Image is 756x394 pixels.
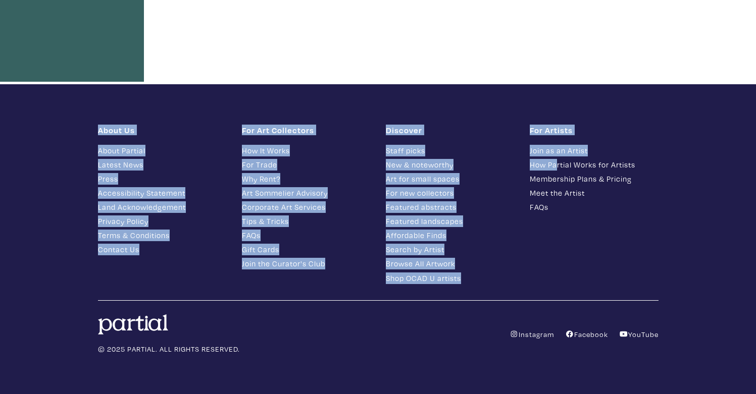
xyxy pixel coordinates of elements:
a: Featured abstracts [386,201,515,213]
h1: About Us [98,125,227,135]
a: Press [98,173,227,185]
a: Staff picks [386,145,515,156]
img: logo.svg [98,314,169,334]
a: FAQs [242,230,371,241]
a: Latest News [98,159,227,171]
a: Join as an Artist [530,145,659,156]
h1: For Art Collectors [242,125,371,135]
a: New & noteworthy [386,159,515,171]
a: Land Acknowledgement [98,201,227,213]
a: Why Rent? [242,173,371,185]
a: Art for small spaces [386,173,515,185]
a: Affordable Finds [386,230,515,241]
a: Terms & Conditions [98,230,227,241]
a: Membership Plans & Pricing [530,173,659,185]
a: Browse All Artwork [386,258,515,269]
a: Join the Curator's Club [242,258,371,269]
a: How Partial Works for Artists [530,159,659,171]
a: Featured landscapes [386,215,515,227]
a: Search by Artist [386,244,515,255]
a: Art Sommelier Advisory [242,187,371,199]
a: Tips & Tricks [242,215,371,227]
a: Privacy Policy [98,215,227,227]
a: For new collectors [386,187,515,199]
a: Shop OCAD U artists [386,272,515,284]
a: FAQs [530,201,659,213]
a: Facebook [565,329,608,339]
h1: For Artists [530,125,659,135]
a: How It Works [242,145,371,156]
a: Accessibility Statement [98,187,227,199]
a: Instagram [510,329,554,339]
div: © 2025 PARTIAL. ALL RIGHTS RESERVED. [90,314,378,355]
h1: Discover [386,125,515,135]
a: For Trade [242,159,371,171]
a: Corporate Art Services [242,201,371,213]
a: YouTube [619,329,659,339]
a: About Partial [98,145,227,156]
a: Meet the Artist [530,187,659,199]
a: Gift Cards [242,244,371,255]
a: Contact Us [98,244,227,255]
